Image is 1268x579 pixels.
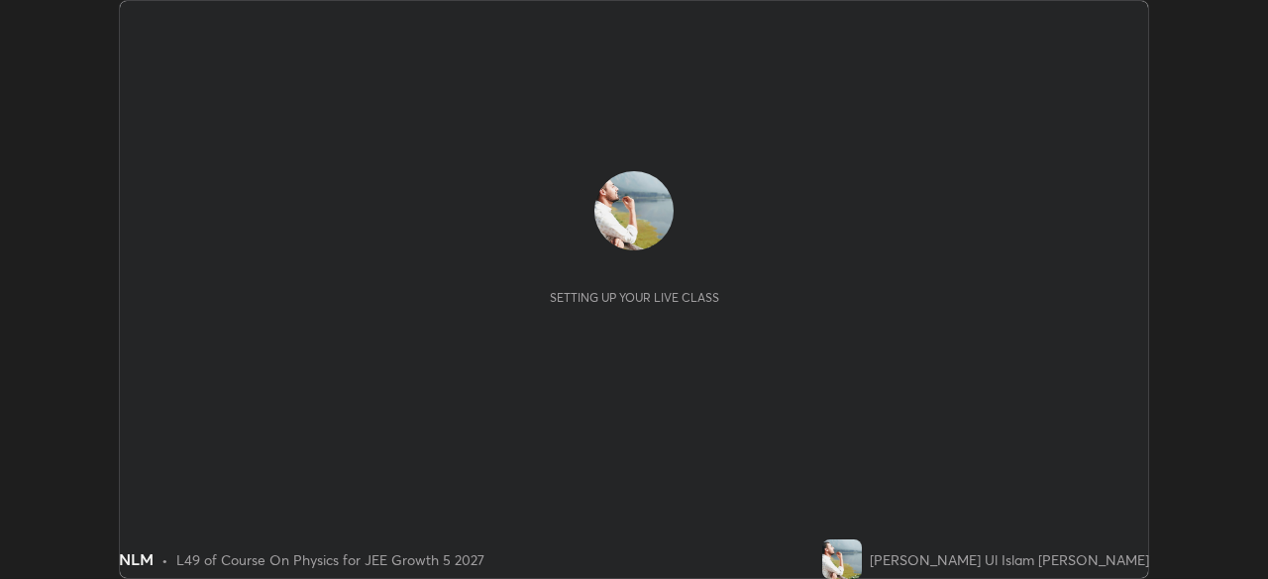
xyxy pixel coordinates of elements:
[594,171,674,250] img: 8542fd9634654b18b5ab1538d47c8f9c.jpg
[176,549,484,570] div: L49 of Course On Physics for JEE Growth 5 2027
[550,290,719,305] div: Setting up your live class
[822,539,862,579] img: 8542fd9634654b18b5ab1538d47c8f9c.jpg
[870,549,1149,570] div: [PERSON_NAME] Ul Islam [PERSON_NAME]
[161,549,168,570] div: •
[119,547,154,571] div: NLM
